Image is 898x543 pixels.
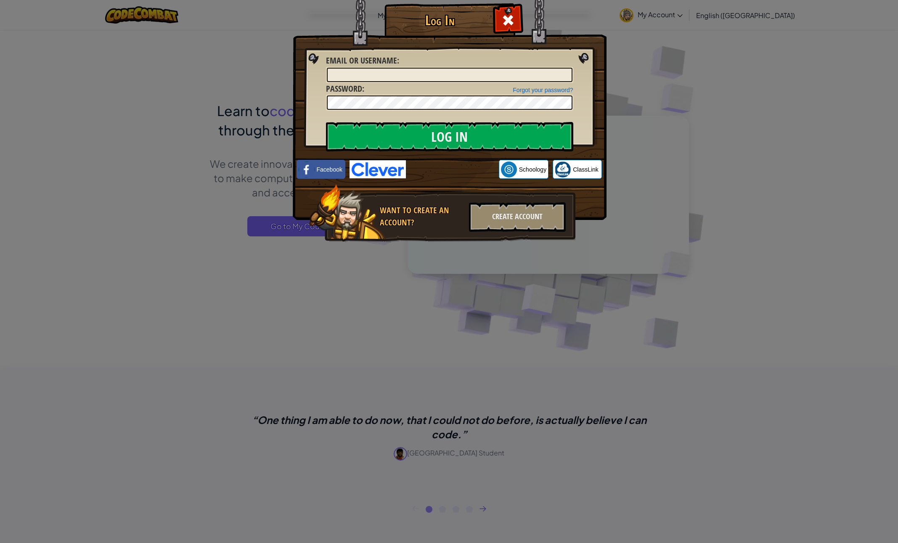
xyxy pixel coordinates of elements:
div: Want to create an account? [380,204,464,228]
label: : [326,83,364,95]
span: Facebook [317,165,342,174]
span: Schoology [519,165,546,174]
span: Password [326,83,362,94]
img: clever-logo-blue.png [350,160,406,178]
input: Log In [326,122,573,151]
img: classlink-logo-small.png [555,162,571,177]
label: : [326,55,399,67]
iframe: Sign in with Google Button [406,160,499,179]
span: Email or Username [326,55,397,66]
a: Forgot your password? [513,87,573,93]
div: Create Account [469,202,566,232]
img: facebook_small.png [299,162,315,177]
span: ClassLink [573,165,599,174]
h1: Log In [387,13,494,28]
img: schoology.png [501,162,517,177]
